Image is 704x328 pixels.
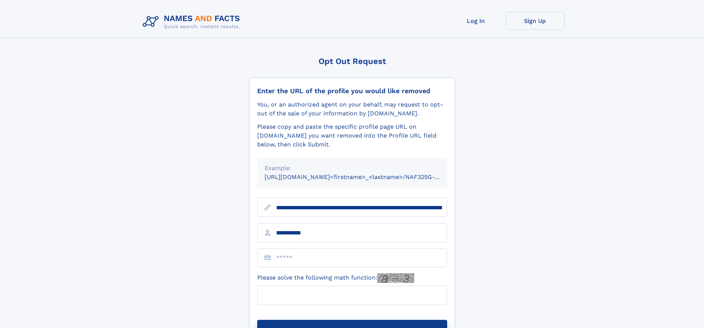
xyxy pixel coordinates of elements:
a: Log In [446,12,506,30]
small: [URL][DOMAIN_NAME]<firstname>_<lastname>/NAF325G-xxxxxxxx [265,173,461,180]
div: Enter the URL of the profile you would like removed [257,87,447,95]
div: You, or an authorized agent on your behalf, may request to opt-out of the sale of your informatio... [257,100,447,118]
img: Logo Names and Facts [140,12,246,32]
div: Opt Out Request [249,57,455,66]
label: Please solve the following math function: [257,273,414,283]
div: Example: [265,164,440,173]
div: Please copy and paste the specific profile page URL on [DOMAIN_NAME] you want removed into the Pr... [257,122,447,149]
a: Sign Up [506,12,565,30]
